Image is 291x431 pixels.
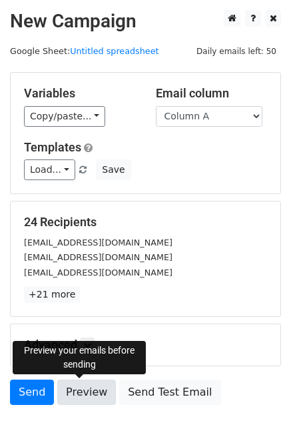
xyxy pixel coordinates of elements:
h5: Email column [156,86,268,101]
a: Copy/paste... [24,106,105,127]
small: Google Sheet: [10,46,159,56]
a: Templates [24,140,81,154]
h5: Variables [24,86,136,101]
div: Preview your emails before sending [13,341,146,374]
small: [EMAIL_ADDRESS][DOMAIN_NAME] [24,252,172,262]
button: Save [96,159,131,180]
a: Send Test Email [119,380,220,405]
a: +21 more [24,286,80,303]
a: Daily emails left: 50 [192,46,281,56]
small: [EMAIL_ADDRESS][DOMAIN_NAME] [24,238,172,248]
h5: 24 Recipients [24,215,267,230]
a: Preview [57,380,116,405]
a: Untitled spreadsheet [70,46,158,56]
span: Daily emails left: 50 [192,44,281,59]
small: [EMAIL_ADDRESS][DOMAIN_NAME] [24,268,172,278]
a: Send [10,380,54,405]
iframe: Chat Widget [224,367,291,431]
h2: New Campaign [10,10,281,33]
a: Load... [24,159,75,180]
